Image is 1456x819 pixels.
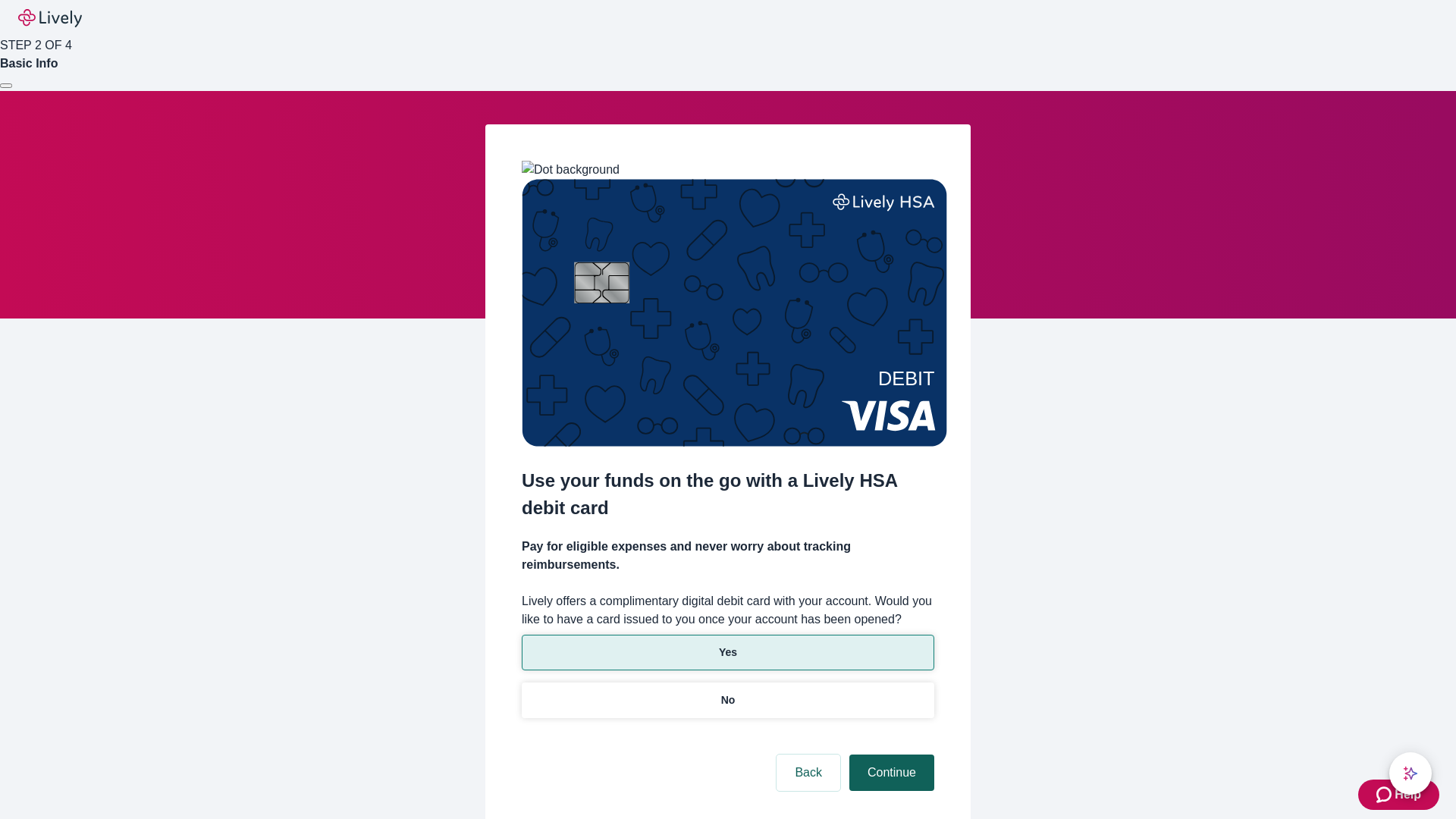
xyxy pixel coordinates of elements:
button: Continue [849,755,934,791]
h4: Pay for eligible expenses and never worry about tracking reimbursements. [522,538,934,574]
button: Back [777,755,840,791]
svg: Zendesk support icon [1376,786,1395,804]
p: Yes [719,645,737,661]
svg: Lively AI Assistant [1403,766,1418,781]
p: No [721,692,736,708]
button: Zendesk support iconHelp [1358,780,1439,810]
img: Lively [18,9,82,27]
span: Help [1395,786,1421,804]
h2: Use your funds on the go with a Lively HSA debit card [522,467,934,522]
button: chat [1389,752,1432,795]
label: Lively offers a complimentary digital debit card with your account. Would you like to have a card... [522,592,934,629]
img: Dot background [522,161,620,179]
button: No [522,682,934,718]
button: Yes [522,635,934,670]
img: Debit card [522,179,947,447]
